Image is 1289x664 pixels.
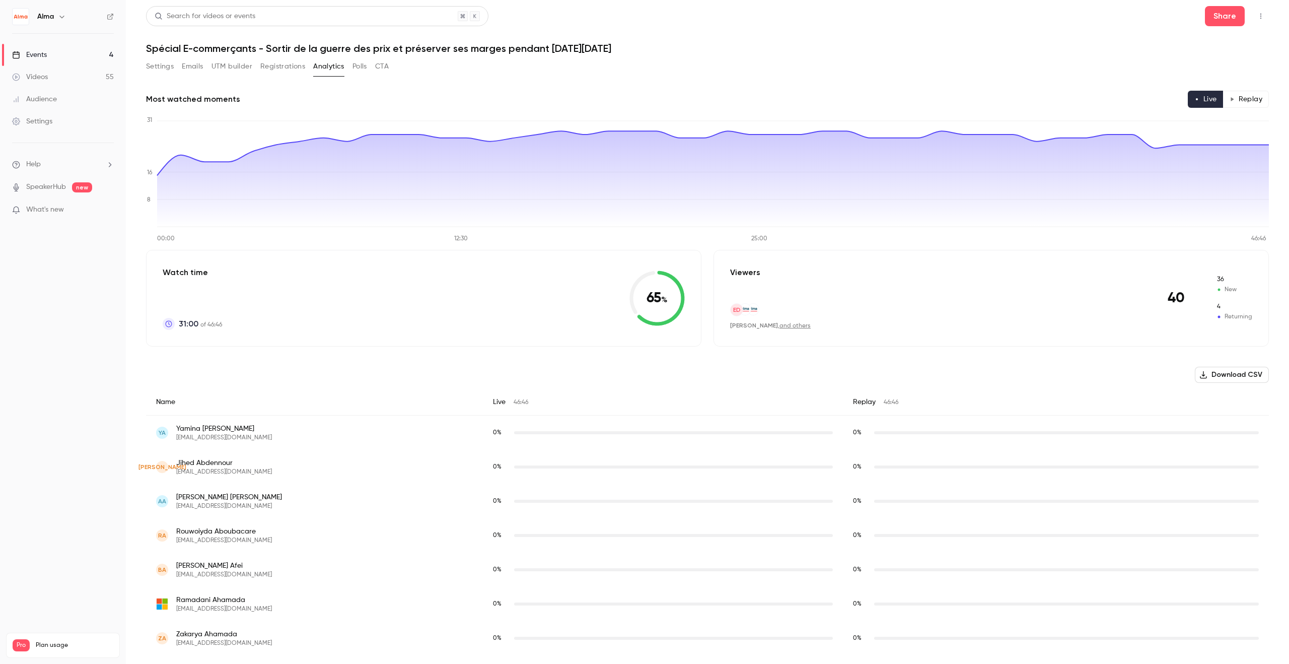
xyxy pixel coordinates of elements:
button: Analytics [313,58,344,75]
span: 31:00 [179,318,198,330]
span: [EMAIL_ADDRESS][DOMAIN_NAME] [176,537,272,545]
span: Live watch time [493,634,509,643]
div: Replay [843,389,1269,416]
span: New [1216,285,1252,294]
span: 0 % [853,533,862,539]
span: [EMAIL_ADDRESS][DOMAIN_NAME] [176,639,272,647]
tspan: 46:46 [1251,236,1266,242]
button: CTA [375,58,389,75]
span: 0 % [493,601,502,607]
span: Replay watch time [853,497,869,506]
div: 123bawane@gmail.com [146,621,1269,655]
span: [EMAIL_ADDRESS][DOMAIN_NAME] [176,571,272,579]
span: Live watch time [493,565,509,574]
tspan: 31 [147,117,152,123]
span: [EMAIL_ADDRESS][DOMAIN_NAME] [176,468,272,476]
img: outlook.fr [156,598,168,610]
span: 0 % [853,464,862,470]
span: [EMAIL_ADDRESS][DOMAIN_NAME] [176,434,272,442]
span: AA [158,497,166,506]
span: [PERSON_NAME] [138,462,186,472]
li: help-dropdown-opener [12,159,114,170]
span: 0 % [493,430,502,436]
tspan: 12:30 [454,236,468,242]
div: abdelouhabkader265@gmail.com [146,416,1269,450]
span: Replay watch time [853,634,869,643]
span: Ramadani Ahamada [176,595,272,605]
div: afeibernard72@gmail.com [146,553,1269,587]
div: Name [146,389,483,416]
p: of 46:46 [179,318,222,330]
button: Share [1205,6,1245,26]
span: 46:46 [514,400,528,406]
span: Replay watch time [853,600,869,609]
div: abdulsamikhanchanna123@gmail.com [146,484,1269,518]
div: Live [483,389,843,416]
span: 0 % [493,498,502,504]
span: Replay watch time [853,462,869,472]
iframe: Noticeable Trigger [102,206,114,215]
div: , [730,321,811,330]
div: c.rm@outlook.fr [146,587,1269,621]
button: Replay [1223,91,1269,108]
span: Replay watch time [853,531,869,540]
div: Events [12,50,47,60]
span: [EMAIL_ADDRESS][DOMAIN_NAME] [176,605,272,613]
span: [PERSON_NAME] [730,322,778,329]
img: getalma.eu [748,304,759,315]
span: Replay watch time [853,428,869,437]
div: rouwoiyda976@gmail.com [146,518,1269,553]
span: 0 % [853,567,862,573]
div: Audience [12,94,57,104]
span: Jihed Abdennour [176,458,272,468]
span: What's new [26,205,64,215]
p: Watch time [163,267,222,279]
button: Live [1188,91,1224,108]
button: Registrations [260,58,305,75]
button: UTM builder [211,58,252,75]
span: Live watch time [493,600,509,609]
tspan: 00:00 [157,236,175,242]
span: 0 % [853,498,862,504]
button: Emails [182,58,203,75]
span: [EMAIL_ADDRESS][DOMAIN_NAME] [176,502,282,510]
span: BA [158,565,166,574]
span: Pro [13,639,30,651]
span: 46:46 [884,400,898,406]
a: and others [779,323,811,329]
span: new [72,182,92,192]
span: 0 % [493,567,502,573]
span: RA [158,531,166,540]
span: 0 % [853,635,862,641]
span: Live watch time [493,462,509,472]
span: Returning [1216,312,1252,321]
p: Viewers [730,267,760,279]
tspan: 8 [147,197,151,203]
button: Polls [352,58,367,75]
span: Live watch time [493,497,509,506]
a: SpeakerHub [26,182,66,192]
div: Search for videos or events [155,11,255,22]
button: Settings [146,58,174,75]
div: Videos [12,72,48,82]
span: [PERSON_NAME] [PERSON_NAME] [176,492,282,502]
span: 0 % [853,430,862,436]
span: Live watch time [493,428,509,437]
tspan: 16 [147,170,153,176]
span: Returning [1216,302,1252,311]
span: [PERSON_NAME] Afei [176,561,272,571]
h2: Most watched moments [146,93,240,105]
span: Rouwoiyda Aboubacare [176,526,272,537]
span: 0 % [493,635,502,641]
tspan: 25:00 [751,236,767,242]
span: ED [733,305,741,314]
span: 0 % [853,601,862,607]
span: New [1216,275,1252,284]
h1: Spécial E-commerçants - Sortir de la guerre des prix et préserver ses marges pendant [DATE][DATE] [146,42,1269,54]
span: Plan usage [36,641,113,649]
span: 0 % [493,533,502,539]
img: getalma.eu [740,304,751,315]
button: Download CSV [1195,367,1269,383]
span: Zakarya Ahamada [176,629,272,639]
h6: Alma [37,12,54,22]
